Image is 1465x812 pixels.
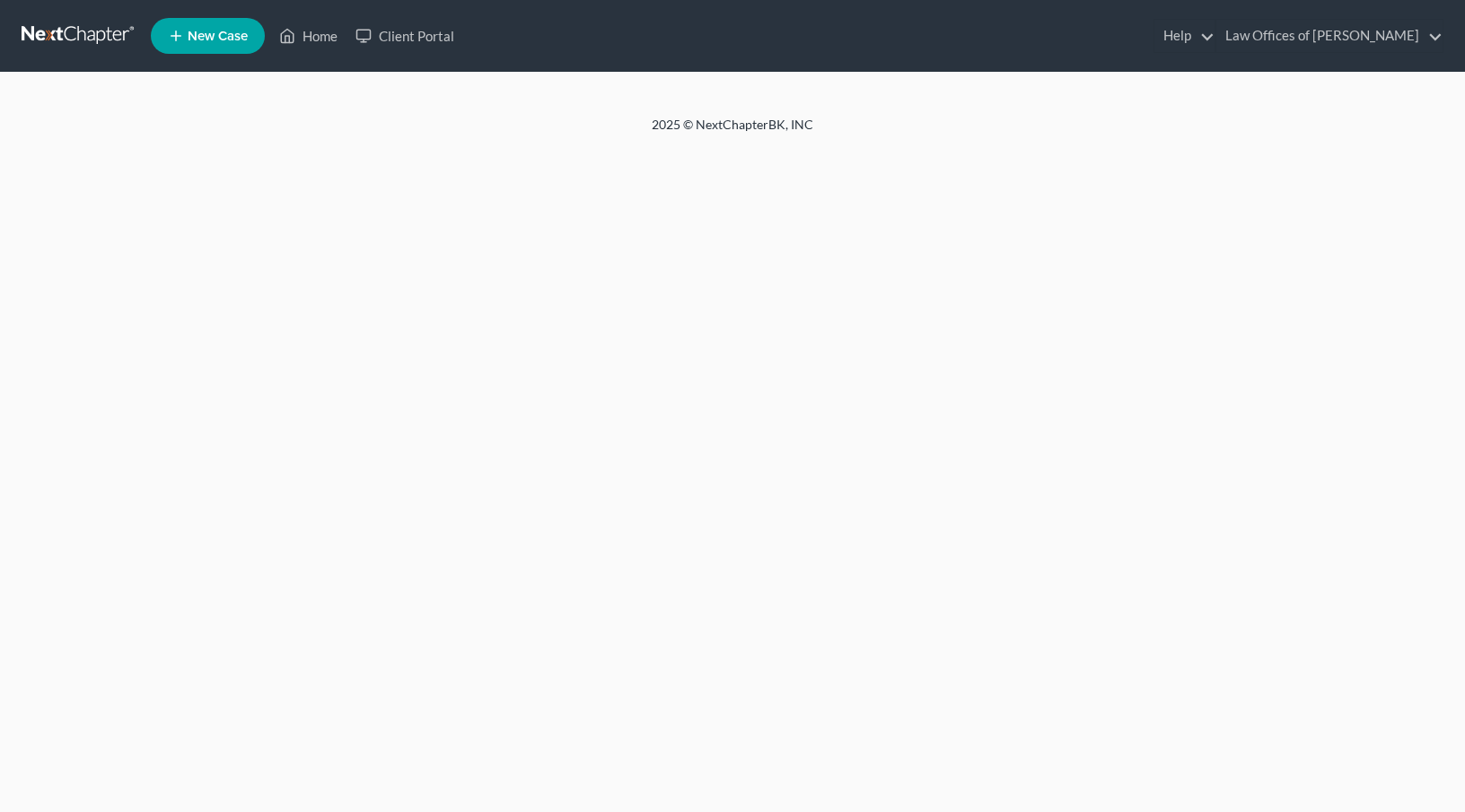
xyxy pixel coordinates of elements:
a: Home [270,20,347,52]
a: Help [1154,20,1215,52]
new-legal-case-button: New Case [151,18,265,54]
a: Client Portal [347,20,463,52]
a: Law Offices of [PERSON_NAME] [1216,20,1443,52]
div: 2025 © NextChapterBK, INC [221,116,1244,148]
